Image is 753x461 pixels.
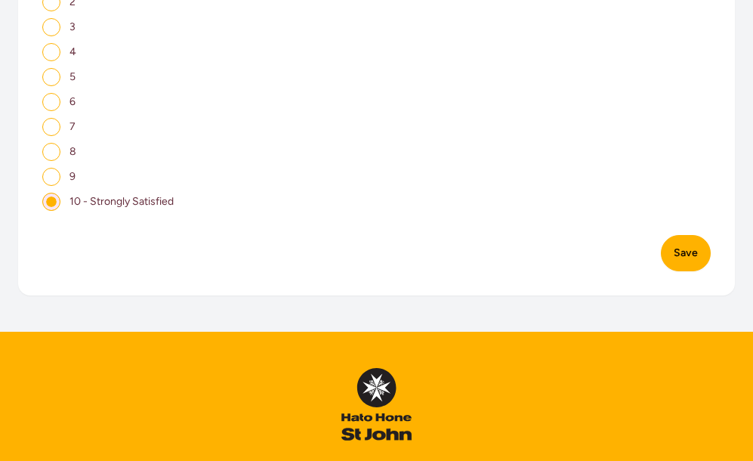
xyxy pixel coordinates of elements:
input: 6 [42,93,60,111]
input: 8 [42,143,60,161]
span: 8 [69,145,76,158]
input: 4 [42,43,60,61]
input: 3 [42,18,60,36]
button: Save [661,235,711,271]
span: 9 [69,170,76,183]
span: 4 [69,45,76,58]
input: 7 [42,118,60,136]
input: 9 [42,168,60,186]
input: 10 - Strongly Satisfied [42,193,60,211]
span: 7 [69,120,76,133]
img: InPulse [341,368,412,441]
span: 5 [69,70,76,83]
span: 10 - Strongly Satisfied [69,195,174,208]
span: 3 [69,20,76,33]
input: 5 [42,68,60,86]
span: 6 [69,95,76,108]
